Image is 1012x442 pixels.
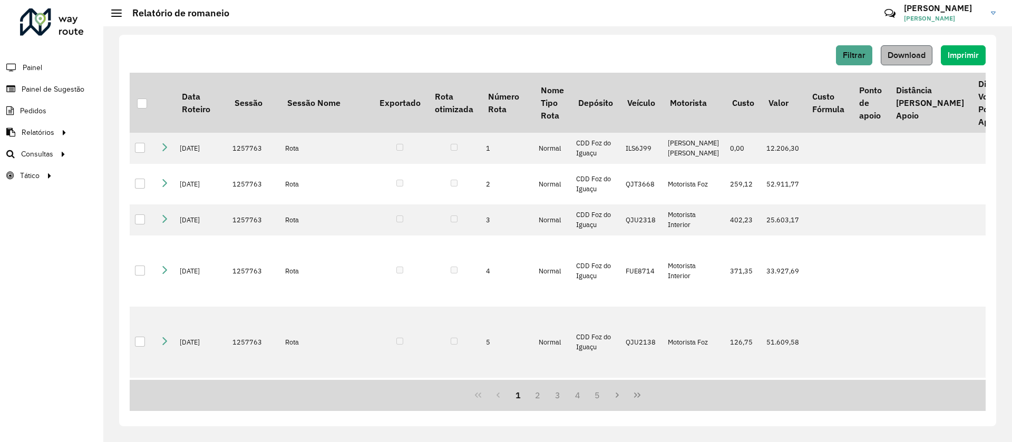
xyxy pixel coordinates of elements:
[852,73,889,133] th: Ponto de apoio
[571,204,620,235] td: CDD Foz do Iguaçu
[481,73,533,133] th: Número Rota
[571,133,620,163] td: CDD Foz do Iguaçu
[836,45,872,65] button: Filtrar
[571,235,620,307] td: CDD Foz do Iguaçu
[227,133,280,163] td: 1257763
[725,378,761,429] td: 407,63
[174,235,227,307] td: [DATE]
[481,235,533,307] td: 4
[481,204,533,235] td: 3
[533,164,571,205] td: Normal
[22,84,84,95] span: Painel de Sugestão
[280,133,372,163] td: Rota
[904,14,983,23] span: [PERSON_NAME]
[122,7,229,19] h2: Relatório de romaneio
[280,164,372,205] td: Rota
[20,170,40,181] span: Tático
[761,204,805,235] td: 25.603,17
[533,204,571,235] td: Normal
[663,378,725,429] td: Motorista Foz
[481,133,533,163] td: 1
[23,62,42,73] span: Painel
[548,385,568,405] button: 3
[481,307,533,378] td: 5
[904,3,983,13] h3: [PERSON_NAME]
[761,235,805,307] td: 33.927,69
[174,204,227,235] td: [DATE]
[588,385,608,405] button: 5
[620,204,663,235] td: QJU2318
[571,307,620,378] td: CDD Foz do Iguaçu
[528,385,548,405] button: 2
[22,127,54,138] span: Relatórios
[227,204,280,235] td: 1257763
[533,307,571,378] td: Normal
[227,164,280,205] td: 1257763
[620,235,663,307] td: FUE8714
[427,73,480,133] th: Rota otimizada
[571,73,620,133] th: Depósito
[280,378,372,429] td: Rota
[571,378,620,429] td: CDD Foz do Iguaçu
[280,307,372,378] td: Rota
[663,133,725,163] td: [PERSON_NAME] [PERSON_NAME]
[941,45,986,65] button: Imprimir
[761,378,805,429] td: 41.451,41
[280,204,372,235] td: Rota
[620,164,663,205] td: QJT3668
[227,235,280,307] td: 1257763
[174,73,227,133] th: Data Roteiro
[533,73,571,133] th: Nome Tipo Rota
[571,164,620,205] td: CDD Foz do Iguaçu
[533,378,571,429] td: Normal
[607,385,627,405] button: Next Page
[372,73,427,133] th: Exportado
[888,51,926,60] span: Download
[725,133,761,163] td: 0,00
[227,378,280,429] td: 1257763
[805,73,851,133] th: Custo Fórmula
[663,73,725,133] th: Motorista
[568,385,588,405] button: 4
[620,378,663,429] td: QJU2428
[620,307,663,378] td: QJU2138
[761,73,805,133] th: Valor
[761,164,805,205] td: 52.911,77
[280,235,372,307] td: Rota
[227,307,280,378] td: 1257763
[533,235,571,307] td: Normal
[280,73,372,133] th: Sessão Nome
[481,164,533,205] td: 2
[620,73,663,133] th: Veículo
[843,51,865,60] span: Filtrar
[663,235,725,307] td: Motorista Interior
[725,164,761,205] td: 259,12
[725,204,761,235] td: 402,23
[725,307,761,378] td: 126,75
[620,133,663,163] td: ILS6J99
[881,45,932,65] button: Download
[627,385,647,405] button: Last Page
[174,133,227,163] td: [DATE]
[227,73,280,133] th: Sessão
[533,133,571,163] td: Normal
[174,378,227,429] td: [DATE]
[761,133,805,163] td: 12.206,30
[725,73,761,133] th: Custo
[663,164,725,205] td: Motorista Foz
[879,2,901,25] a: Contato Rápido
[174,164,227,205] td: [DATE]
[20,105,46,116] span: Pedidos
[508,385,528,405] button: 1
[889,73,971,133] th: Distância [PERSON_NAME] Apoio
[21,149,53,160] span: Consultas
[174,307,227,378] td: [DATE]
[481,378,533,429] td: 6
[663,204,725,235] td: Motorista Interior
[948,51,979,60] span: Imprimir
[761,307,805,378] td: 51.609,58
[663,307,725,378] td: Motorista Foz
[725,235,761,307] td: 371,35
